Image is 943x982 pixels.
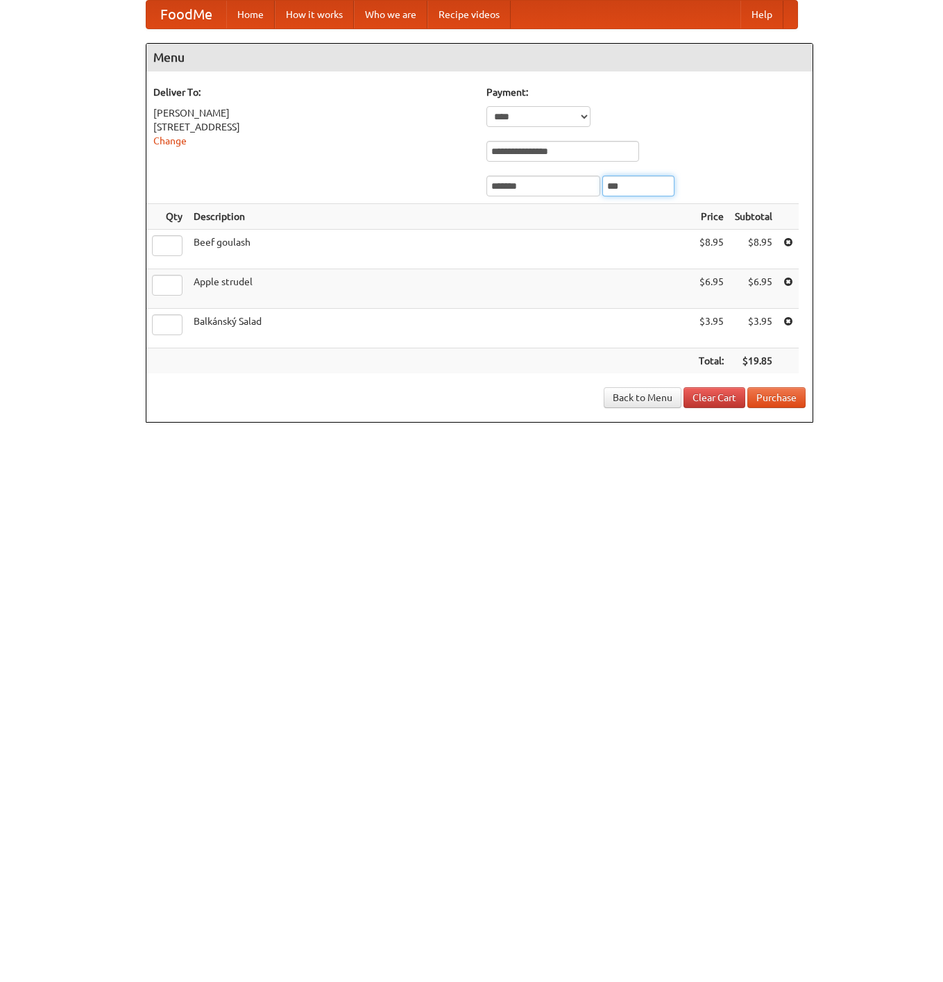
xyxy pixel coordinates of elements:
td: $8.95 [729,230,778,269]
div: [STREET_ADDRESS] [153,120,473,134]
th: Total: [693,348,729,374]
th: Price [693,204,729,230]
button: Purchase [747,387,806,408]
th: Qty [146,204,188,230]
td: $3.95 [729,309,778,348]
td: $6.95 [729,269,778,309]
td: $6.95 [693,269,729,309]
a: Clear Cart [683,387,745,408]
a: Recipe videos [427,1,511,28]
a: How it works [275,1,354,28]
div: [PERSON_NAME] [153,106,473,120]
h5: Payment: [486,85,806,99]
td: $3.95 [693,309,729,348]
a: Back to Menu [604,387,681,408]
th: Subtotal [729,204,778,230]
a: Who we are [354,1,427,28]
a: Home [226,1,275,28]
a: Change [153,135,187,146]
a: FoodMe [146,1,226,28]
h5: Deliver To: [153,85,473,99]
th: Description [188,204,693,230]
td: Balkánský Salad [188,309,693,348]
td: $8.95 [693,230,729,269]
a: Help [740,1,783,28]
th: $19.85 [729,348,778,374]
td: Apple strudel [188,269,693,309]
h4: Menu [146,44,813,71]
td: Beef goulash [188,230,693,269]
